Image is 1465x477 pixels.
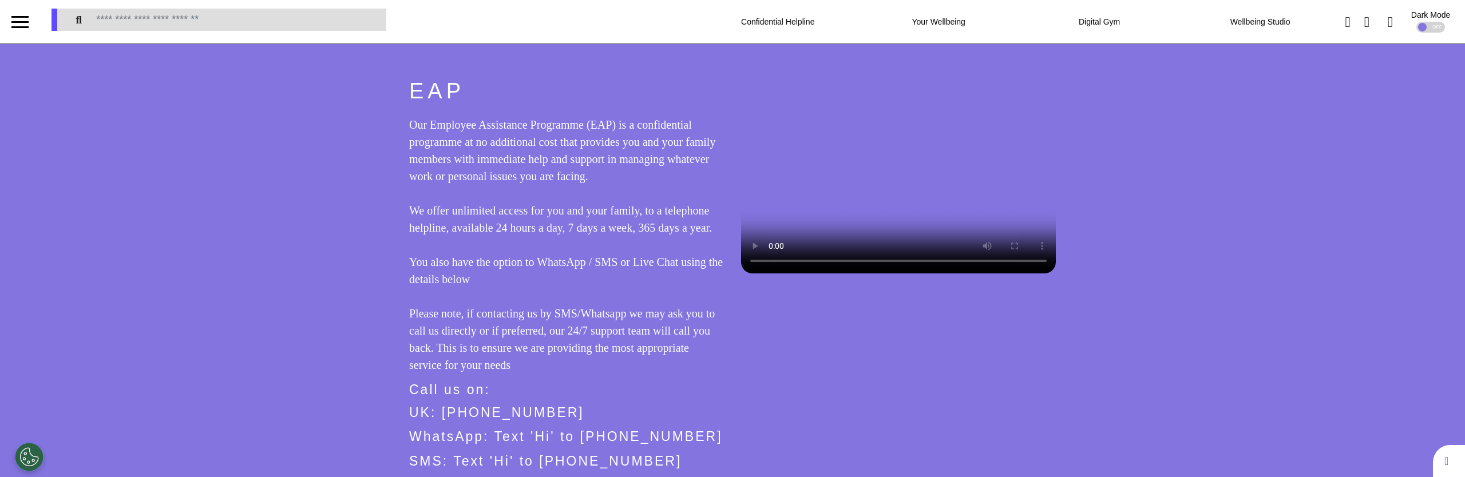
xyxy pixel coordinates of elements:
div: Digital Gym [1042,6,1157,38]
div: Dark Mode [1411,11,1450,19]
a: SMS: Text 'Hi' to [PHONE_NUMBER] [409,454,682,468]
div: Wellbeing Studio [1203,6,1317,38]
p: Our Employee Assistance Programme (EAP) is a confidential programme at no additional cost that pr... [409,116,724,373]
iframe: Messagebird Livechat Widget [1399,411,1454,466]
button: Open Preferences [15,443,43,471]
div: Your Wellbeing [881,6,996,38]
h2: EAP [409,78,1056,105]
a: UK: [PHONE_NUMBER] [409,405,584,420]
div: OFF [1416,22,1445,33]
h3: Call us on: [409,379,724,399]
div: Confidential Helpline [720,6,835,38]
a: WhatsApp: Text 'Hi' to [PHONE_NUMBER] [409,429,723,444]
